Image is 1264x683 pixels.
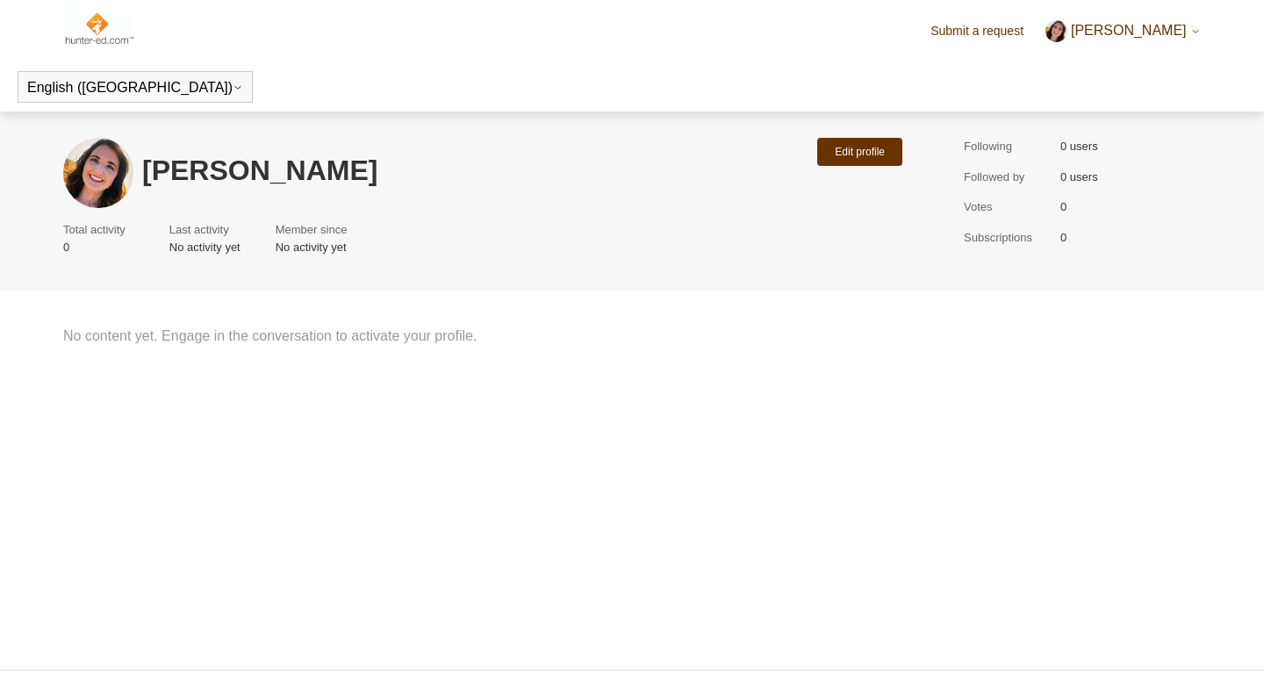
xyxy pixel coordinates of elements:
span: [PERSON_NAME] [1071,23,1187,38]
span: Subscriptions [964,229,1052,247]
span: 0 [63,239,134,256]
button: [PERSON_NAME] [1045,20,1202,42]
span: No activity yet [169,239,241,256]
span: Followed by [964,169,1052,186]
a: Submit a request [930,22,1041,40]
span: 0 [1060,229,1066,247]
span: 0 users [1060,138,1098,155]
span: Last activity [169,221,232,239]
span: 0 users [1060,169,1098,186]
span: Member since [276,221,348,239]
span: Votes [964,198,1052,216]
span: No content yet. Engage in the conversation to activate your profile. [63,326,911,347]
h1: [PERSON_NAME] [142,160,808,182]
span: Total activity [63,221,126,239]
button: Edit profile [817,138,902,166]
img: Hunter-Ed Help Center home page [63,11,134,46]
button: English ([GEOGRAPHIC_DATA]) [27,80,243,96]
span: 0 [1060,198,1066,216]
span: No activity yet [276,239,356,256]
span: Following [964,138,1052,155]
